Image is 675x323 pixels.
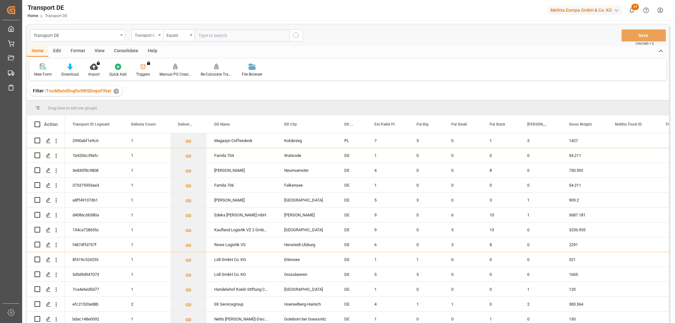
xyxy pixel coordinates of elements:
[482,193,520,207] div: 3
[409,163,444,177] div: 0
[65,237,123,252] div: f4874ffd757f
[635,41,654,46] span: Ctrl/CMD + S
[27,222,65,237] div: Press SPACE to select this row.
[367,178,409,192] div: 1
[27,163,65,178] div: Press SPACE to select this row.
[34,31,118,39] div: Transport DE
[337,148,367,163] div: DE
[27,46,48,57] div: Home
[207,252,277,267] div: Lidl GmbH Co. KG
[27,297,65,312] div: Press SPACE to select this row.
[163,29,195,41] button: open menu
[72,122,109,127] span: Transport ID Logward
[409,237,444,252] div: 0
[490,122,505,127] span: Pal Stack
[344,122,353,127] span: DD Country
[482,133,520,148] div: 1
[561,133,607,148] div: 1427
[451,122,467,127] span: Pal Small
[409,282,444,296] div: 0
[27,133,65,148] div: Press SPACE to select this row.
[66,46,90,57] div: Format
[561,267,607,282] div: 1605
[569,122,592,127] span: Gross Weight
[409,222,444,237] div: 0
[27,252,65,267] div: Press SPACE to select this row.
[159,71,191,77] div: Manual PO Creation
[409,252,444,267] div: 1
[561,237,607,252] div: 2291
[178,122,193,127] span: Delivery List
[207,282,277,296] div: Handelshof Koeln Stiftung Co. KG
[367,267,409,282] div: 5
[109,71,127,77] div: Quick Add
[482,297,520,311] div: 0
[65,148,123,163] div: 1b4206c39efc
[409,297,444,311] div: 1
[367,148,409,163] div: 1
[143,46,162,57] div: Help
[277,163,337,177] div: Neumuenster
[367,193,409,207] div: 5
[195,29,290,41] input: Type to search
[65,208,123,222] div: d4086c6b580a
[135,31,156,38] div: Transport ID Logward
[277,252,337,267] div: Erlensee
[114,89,119,94] div: ✕
[561,222,607,237] div: 3236.955
[207,178,277,192] div: Famila 706
[561,252,607,267] div: 321
[123,148,170,163] div: 1
[123,222,170,237] div: 1
[337,163,367,177] div: DE
[520,222,561,237] div: 0
[277,133,337,148] div: Kolobrzeg
[65,222,123,237] div: 154ca728655c
[61,71,79,77] div: Download
[337,237,367,252] div: DE
[277,193,337,207] div: [GEOGRAPHIC_DATA]
[277,282,337,296] div: [GEOGRAPHIC_DATA]
[615,122,642,127] span: Melitta Truck ID
[28,3,67,12] div: Transport DE
[520,193,561,207] div: 1
[123,163,170,177] div: 1
[367,222,409,237] div: 9
[482,163,520,177] div: 8
[409,133,444,148] div: 3
[444,252,482,267] div: 0
[520,267,561,282] div: 0
[65,193,123,207] div: a8ff49107d61
[482,178,520,192] div: 0
[337,193,367,207] div: DE
[337,297,367,311] div: DE
[520,282,561,296] div: 1
[482,252,520,267] div: 0
[337,252,367,267] div: DE
[90,46,109,57] div: View
[520,297,561,311] div: 2
[367,163,409,177] div: 4
[131,122,156,127] span: Delivery Count
[444,237,482,252] div: 3
[561,178,607,192] div: 54.211
[214,122,230,127] span: DD Name
[631,4,639,10] span: 24
[520,208,561,222] div: 1
[337,282,367,296] div: DE
[561,148,607,163] div: 54.211
[33,88,46,93] span: Filter :
[527,122,548,127] span: [PERSON_NAME]
[65,178,123,192] div: 375375953ae3
[337,208,367,222] div: DE
[444,297,482,311] div: 1
[520,133,561,148] div: 3
[409,267,444,282] div: 5
[520,148,561,163] div: 0
[639,3,653,17] button: Help Center
[201,71,232,77] div: Re-Calculate Transport Costs
[548,4,625,16] button: Melitta Europa GmbH & Co. KG
[444,193,482,207] div: 0
[277,148,337,163] div: Walsrode
[30,29,125,41] button: open menu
